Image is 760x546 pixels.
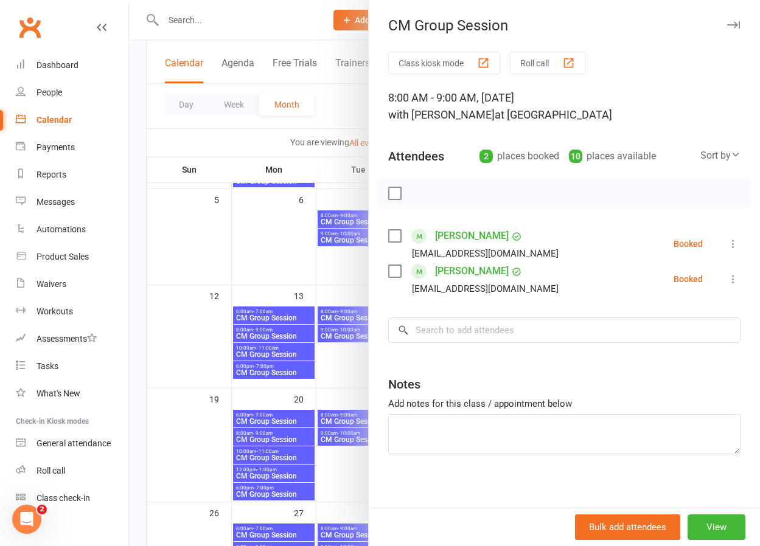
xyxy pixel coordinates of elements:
[37,279,66,289] div: Waivers
[15,12,45,43] a: Clubworx
[388,376,420,393] div: Notes
[16,134,128,161] a: Payments
[16,457,128,485] a: Roll call
[388,148,444,165] div: Attendees
[412,281,559,297] div: [EMAIL_ADDRESS][DOMAIN_NAME]
[16,271,128,298] a: Waivers
[16,52,128,79] a: Dashboard
[37,252,89,261] div: Product Sales
[369,17,760,34] div: CM Group Session
[388,317,741,343] input: Search to add attendees
[16,430,128,457] a: General attendance kiosk mode
[37,306,73,316] div: Workouts
[37,438,111,448] div: General attendance
[700,148,741,164] div: Sort by
[37,60,78,70] div: Dashboard
[479,148,559,165] div: places booked
[388,396,741,411] div: Add notes for this class / appointment below
[16,79,128,106] a: People
[37,88,62,97] div: People
[12,505,41,534] iframe: Intercom live chat
[37,493,90,503] div: Class check-in
[674,275,703,283] div: Booked
[495,108,612,121] span: at [GEOGRAPHIC_DATA]
[388,52,500,74] button: Class kiosk mode
[412,246,559,261] div: [EMAIL_ADDRESS][DOMAIN_NAME]
[37,115,72,125] div: Calendar
[569,148,656,165] div: places available
[16,353,128,380] a: Tasks
[37,505,47,514] span: 2
[674,240,703,248] div: Booked
[16,106,128,134] a: Calendar
[688,514,745,540] button: View
[37,334,97,344] div: Assessments
[16,161,128,188] a: Reports
[479,150,493,163] div: 2
[37,389,80,398] div: What's New
[16,188,128,216] a: Messages
[37,197,75,207] div: Messages
[37,170,66,179] div: Reports
[569,150,582,163] div: 10
[388,108,495,121] span: with [PERSON_NAME]
[37,142,75,152] div: Payments
[388,89,741,123] div: 8:00 AM - 9:00 AM, [DATE]
[16,325,128,353] a: Assessments
[575,514,680,540] button: Bulk add attendees
[435,226,509,246] a: [PERSON_NAME]
[37,466,65,475] div: Roll call
[16,216,128,243] a: Automations
[16,298,128,325] a: Workouts
[16,380,128,407] a: What's New
[37,224,86,234] div: Automations
[16,485,128,512] a: Class kiosk mode
[510,52,585,74] button: Roll call
[435,261,509,281] a: [PERSON_NAME]
[37,361,58,371] div: Tasks
[16,243,128,271] a: Product Sales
